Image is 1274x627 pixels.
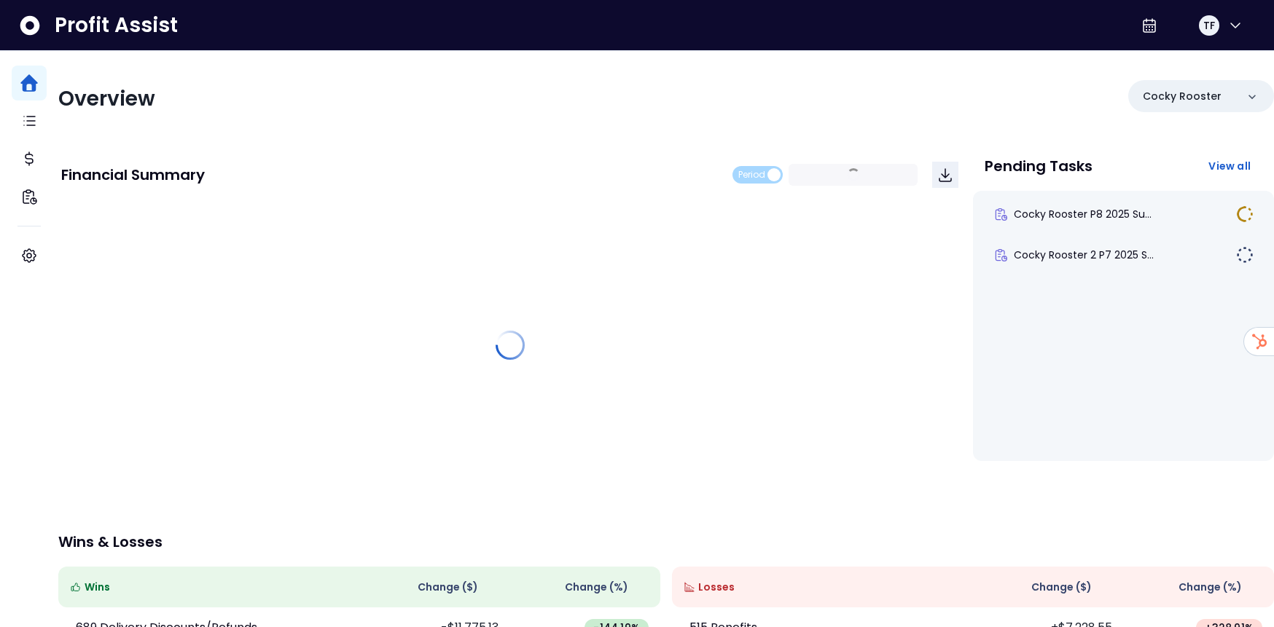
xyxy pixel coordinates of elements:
[698,580,735,595] span: Losses
[565,580,628,595] span: Change (%)
[58,535,1274,549] p: Wins & Losses
[1203,18,1215,33] span: TF
[55,12,178,39] span: Profit Assist
[932,162,958,188] button: Download
[58,84,155,113] span: Overview
[1031,580,1092,595] span: Change ( $ )
[1197,153,1262,179] button: View all
[61,167,205,182] p: Financial Summary
[985,159,1093,173] p: Pending Tasks
[1236,246,1254,264] img: Not yet Started
[1014,207,1152,221] span: Cocky Rooster P8 2025 Su...
[1143,89,1222,104] p: Cocky Rooster
[85,580,110,595] span: Wins
[1236,205,1254,223] img: In Progress
[1208,159,1251,173] span: View all
[418,580,478,595] span: Change ( $ )
[1014,248,1154,262] span: Cocky Rooster 2 P7 2025 S...
[1179,580,1242,595] span: Change (%)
